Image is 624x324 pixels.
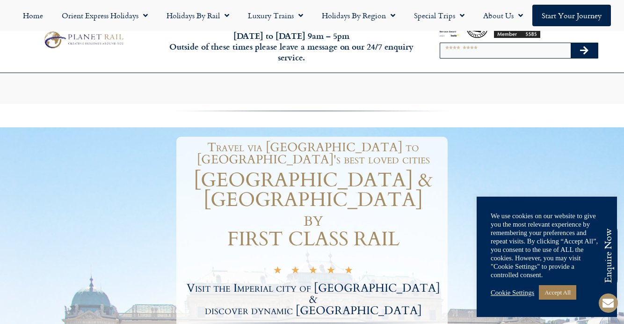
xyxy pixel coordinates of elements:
[14,5,52,26] a: Home
[491,288,534,297] a: Cookie Settings
[52,5,157,26] a: Orient Express Holidays
[169,30,414,63] h6: [DATE] to [DATE] 9am – 5pm Outside of these times please leave a message on our 24/7 enquiry serv...
[179,170,448,249] h1: [GEOGRAPHIC_DATA] & [GEOGRAPHIC_DATA] by FIRST CLASS RAIL
[157,5,239,26] a: Holidays by Rail
[312,5,405,26] a: Holidays by Region
[474,5,532,26] a: About Us
[571,43,598,58] button: Search
[327,266,335,277] i: ★
[5,5,619,26] nav: Menu
[41,29,126,50] img: Planet Rail Train Holidays Logo
[491,212,603,279] div: We use cookies on our website to give you the most relevant experience by remembering your prefer...
[273,266,282,277] i: ★
[179,283,448,317] h2: Visit the Imperial city of [GEOGRAPHIC_DATA] & discover dynamic [GEOGRAPHIC_DATA]
[291,266,300,277] i: ★
[539,285,576,300] a: Accept All
[273,265,353,277] div: 5/5
[309,266,318,277] i: ★
[344,266,353,277] i: ★
[239,5,312,26] a: Luxury Trains
[197,139,430,168] span: Travel via [GEOGRAPHIC_DATA] to [GEOGRAPHIC_DATA]'s best loved cities
[532,5,611,26] a: Start your Journey
[405,5,474,26] a: Special Trips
